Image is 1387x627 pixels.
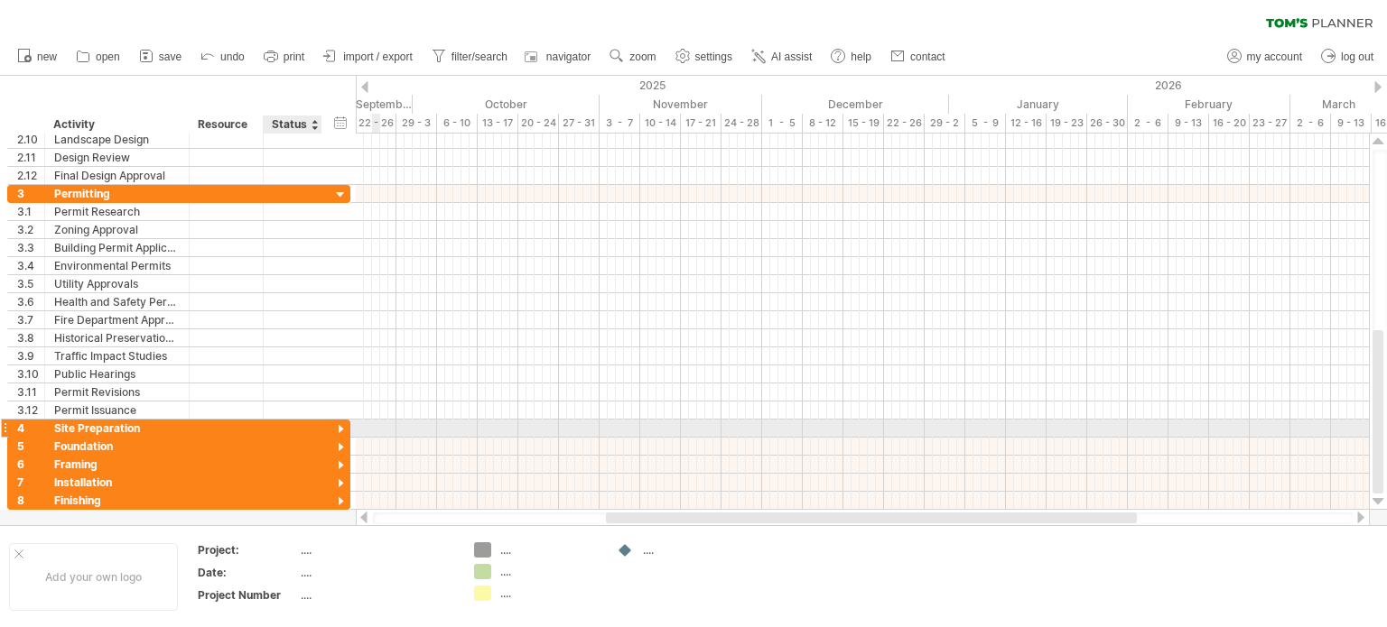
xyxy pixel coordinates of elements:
div: 9 - 13 [1168,114,1209,133]
div: 24 - 28 [721,114,762,133]
div: 29 - 2 [925,114,965,133]
div: Foundation [54,438,180,455]
div: 22 - 26 [356,114,396,133]
div: .... [500,586,599,601]
a: settings [671,45,738,69]
div: 6 - 10 [437,114,478,133]
div: February 2026 [1128,95,1290,114]
div: .... [301,587,452,603]
div: 8 - 12 [803,114,843,133]
span: settings [695,51,732,63]
a: filter/search [427,45,513,69]
div: Zoning Approval [54,221,180,238]
span: help [851,51,871,63]
div: Public Hearings [54,365,180,383]
div: 17 - 21 [681,114,721,133]
span: my account [1247,51,1302,63]
div: .... [643,542,741,558]
div: 19 - 23 [1047,114,1087,133]
div: Landscape Design [54,131,180,148]
div: 8 [17,492,44,509]
div: Permit Issuance [54,401,180,419]
div: Historical Preservation Approval [54,329,180,346]
div: 3.12 [17,401,44,419]
span: zoom [629,51,656,63]
div: Permit Revisions [54,383,180,401]
a: AI assist [747,45,817,69]
span: AI assist [771,51,812,63]
div: 2.12 [17,167,44,184]
span: open [96,51,120,63]
div: 29 - 3 [396,114,437,133]
div: 3.6 [17,293,44,310]
div: 13 - 17 [478,114,518,133]
a: new [13,45,62,69]
div: Project: [198,542,297,558]
div: 3 - 7 [600,114,640,133]
span: save [159,51,182,63]
span: print [284,51,304,63]
div: 20 - 24 [518,114,559,133]
span: new [37,51,57,63]
div: Environmental Permits [54,257,180,274]
div: Building Permit Application [54,239,180,256]
a: my account [1223,45,1308,69]
div: Permitting [54,185,180,202]
div: October 2025 [413,95,600,114]
div: 26 - 30 [1087,114,1128,133]
div: Health and Safety Permits [54,293,180,310]
div: 3.1 [17,203,44,220]
div: 3.5 [17,275,44,292]
div: Fire Department Approval [54,311,180,328]
div: 15 - 19 [843,114,884,133]
div: 16 - 20 [1209,114,1250,133]
div: 3.8 [17,329,44,346]
div: Project Number [198,587,297,603]
div: November 2025 [600,95,762,114]
div: 5 - 9 [965,114,1006,133]
div: 4 [17,420,44,437]
span: filter/search [451,51,507,63]
div: Site Preparation [54,420,180,437]
div: 23 - 27 [1250,114,1290,133]
span: undo [220,51,245,63]
div: January 2026 [949,95,1128,114]
div: 6 [17,456,44,473]
div: 3.4 [17,257,44,274]
div: Activity [53,115,179,134]
div: Add your own logo [9,543,178,611]
div: 3.11 [17,383,44,401]
div: 2 - 6 [1128,114,1168,133]
div: 9 - 13 [1331,114,1372,133]
div: Traffic Impact Studies [54,347,180,364]
div: 1 - 5 [762,114,803,133]
div: Design Review [54,149,180,166]
a: print [259,45,310,69]
a: navigator [522,45,596,69]
div: 3.2 [17,221,44,238]
div: 27 - 31 [559,114,600,133]
div: 3 [17,185,44,202]
div: 3.7 [17,311,44,328]
div: Final Design Approval [54,167,180,184]
div: 22 - 26 [884,114,925,133]
div: Framing [54,456,180,473]
div: 3.10 [17,365,44,383]
a: contact [886,45,951,69]
div: .... [500,542,599,558]
div: 2 - 6 [1290,114,1331,133]
div: 3.9 [17,347,44,364]
a: undo [196,45,250,69]
a: import / export [319,45,418,69]
div: 5 [17,438,44,455]
div: Date: [198,565,297,580]
span: log out [1341,51,1373,63]
a: help [826,45,877,69]
a: save [135,45,187,69]
div: 2.10 [17,131,44,148]
div: December 2025 [762,95,949,114]
a: zoom [605,45,661,69]
span: contact [910,51,945,63]
span: navigator [546,51,591,63]
div: Status [272,115,312,134]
